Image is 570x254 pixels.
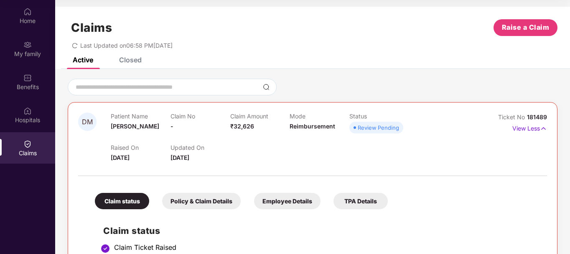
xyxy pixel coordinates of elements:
[512,122,547,133] p: View Less
[498,113,527,121] span: Ticket No
[103,224,539,238] h2: Claim status
[23,74,32,82] img: svg+xml;base64,PHN2ZyBpZD0iQmVuZWZpdHMiIHhtbG5zPSJodHRwOi8vd3d3LnczLm9yZy8yMDAwL3N2ZyIgd2lkdGg9Ij...
[358,123,399,132] div: Review Pending
[23,140,32,148] img: svg+xml;base64,PHN2ZyBpZD0iQ2xhaW0iIHhtbG5zPSJodHRwOi8vd3d3LnczLm9yZy8yMDAwL3N2ZyIgd2lkdGg9IjIwIi...
[23,107,32,115] img: svg+xml;base64,PHN2ZyBpZD0iSG9zcGl0YWxzIiB4bWxucz0iaHR0cDovL3d3dy53My5vcmcvMjAwMC9zdmciIHdpZHRoPS...
[73,56,93,64] div: Active
[111,113,170,120] p: Patient Name
[82,118,93,126] span: DM
[170,154,189,161] span: [DATE]
[290,123,335,130] span: Reimbursement
[540,124,547,133] img: svg+xml;base64,PHN2ZyB4bWxucz0iaHR0cDovL3d3dy53My5vcmcvMjAwMC9zdmciIHdpZHRoPSIxNyIgaGVpZ2h0PSIxNy...
[502,22,550,33] span: Raise a Claim
[494,19,557,36] button: Raise a Claim
[95,193,149,209] div: Claim status
[72,42,78,49] span: redo
[170,144,230,151] p: Updated On
[111,154,130,161] span: [DATE]
[100,244,110,254] img: svg+xml;base64,PHN2ZyBpZD0iU3RlcC1Eb25lLTMyeDMyIiB4bWxucz0iaHR0cDovL3d3dy53My5vcmcvMjAwMC9zdmciIH...
[114,243,539,251] div: Claim Ticket Raised
[230,113,290,120] p: Claim Amount
[333,193,388,209] div: TPA Details
[290,113,349,120] p: Mode
[23,8,32,16] img: svg+xml;base64,PHN2ZyBpZD0iSG9tZSIgeG1sbnM9Imh0dHA6Ly93d3cudzMub3JnLzIwMDAvc3ZnIiB3aWR0aD0iMjAiIG...
[170,113,230,120] p: Claim No
[111,123,159,130] span: [PERSON_NAME]
[162,193,241,209] div: Policy & Claim Details
[349,113,409,120] p: Status
[263,84,270,90] img: svg+xml;base64,PHN2ZyBpZD0iU2VhcmNoLTMyeDMyIiB4bWxucz0iaHR0cDovL3d3dy53My5vcmcvMjAwMC9zdmciIHdpZH...
[80,42,173,49] span: Last Updated on 06:58 PM[DATE]
[23,41,32,49] img: svg+xml;base64,PHN2ZyB3aWR0aD0iMjAiIGhlaWdodD0iMjAiIHZpZXdCb3g9IjAgMCAyMCAyMCIgZmlsbD0ibm9uZSIgeG...
[254,193,321,209] div: Employee Details
[527,113,547,121] span: 181489
[71,21,112,35] h1: Claims
[119,56,142,64] div: Closed
[170,123,173,130] span: -
[230,123,254,130] span: ₹32,626
[111,144,170,151] p: Raised On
